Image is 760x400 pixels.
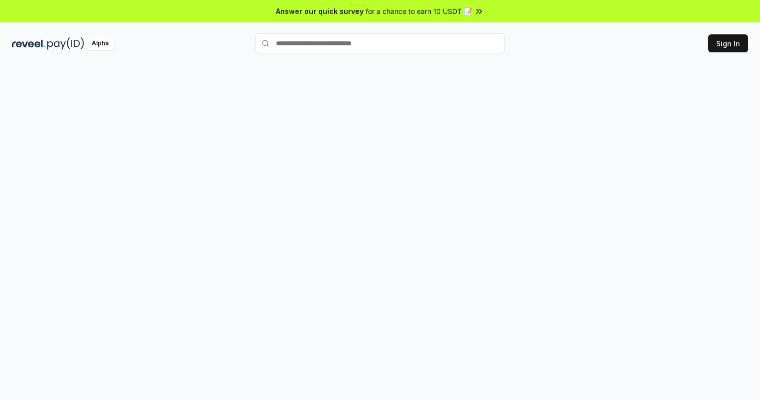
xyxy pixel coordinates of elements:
span: Answer our quick survey [276,6,364,16]
img: pay_id [47,37,84,50]
img: reveel_dark [12,37,45,50]
div: Alpha [86,37,114,50]
button: Sign In [708,34,748,52]
span: for a chance to earn 10 USDT 📝 [366,6,472,16]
